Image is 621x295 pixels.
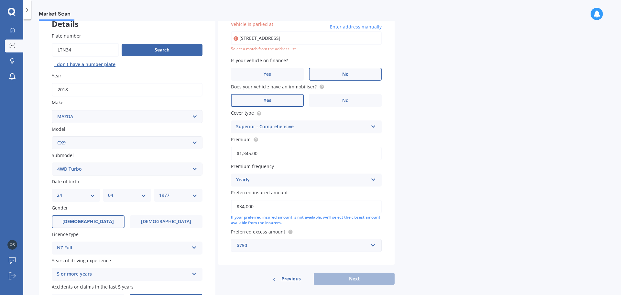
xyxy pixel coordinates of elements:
button: Search [122,44,202,56]
span: Make [52,100,63,106]
span: Plate number [52,33,81,39]
input: Enter plate number [52,43,119,57]
span: No [342,98,349,103]
span: Date of birth [52,178,79,185]
span: Premium [231,136,251,142]
span: [DEMOGRAPHIC_DATA] [141,219,191,224]
div: Select a match from the address list [231,46,382,52]
span: No [342,72,349,77]
input: Enter premium [231,147,382,160]
span: Premium frequency [231,163,274,169]
span: Cover type [231,110,254,116]
div: If your preferred insured amount is not available, we'll select the closest amount available from... [231,215,382,226]
span: Year [52,73,61,79]
span: Is your vehicle on finance? [231,57,288,63]
div: NZ Full [57,244,189,252]
span: Model [52,126,65,132]
span: Vehicle is parked at [231,21,273,27]
span: Gender [52,205,68,211]
div: $750 [237,242,368,249]
span: Years of driving experience [52,257,111,264]
span: Accidents or claims in the last 5 years [52,284,134,290]
span: Preferred insured amount [231,189,288,196]
span: Yes [264,98,271,103]
span: Previous [281,274,301,284]
span: Preferred excess amount [231,229,285,235]
input: Enter address [231,31,382,45]
div: Superior - Comprehensive [236,123,368,131]
div: 5 or more years [57,270,189,278]
span: Market Scan [39,11,74,19]
img: f81568540699b6163f1da5beb172fe1c [7,240,17,250]
button: I don’t have a number plate [52,59,118,70]
input: YYYY [52,83,202,96]
div: Yearly [236,176,368,184]
span: Licence type [52,231,79,237]
span: Submodel [52,152,74,158]
input: Enter amount [231,200,382,213]
span: Does your vehicle have an immobiliser? [231,84,317,90]
span: [DEMOGRAPHIC_DATA] [62,219,114,224]
span: Yes [264,72,271,77]
span: Enter address manually [330,24,382,30]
